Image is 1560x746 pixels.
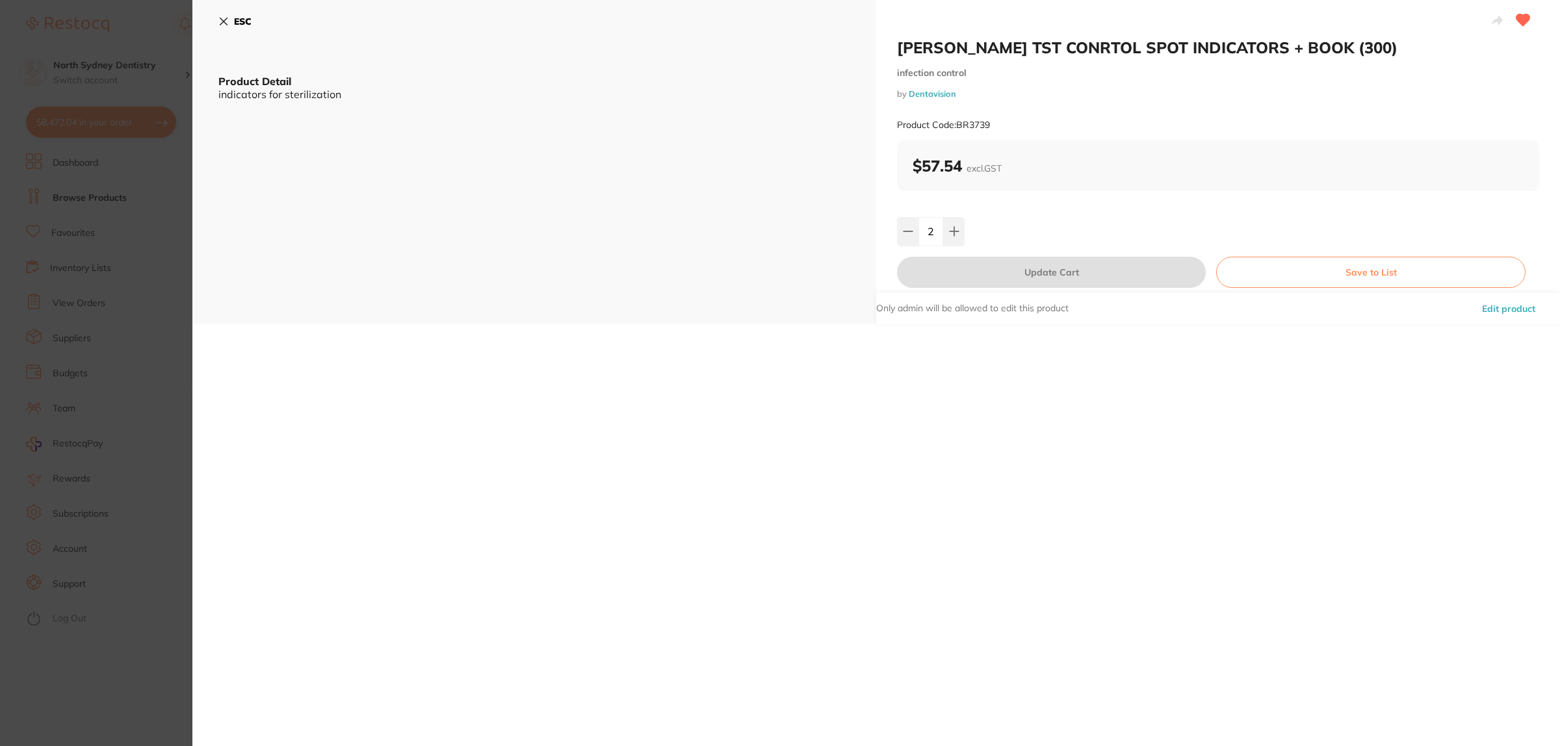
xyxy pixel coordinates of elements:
[876,302,1069,315] p: Only admin will be allowed to edit this product
[897,68,1539,79] small: infection control
[897,257,1206,288] button: Update Cart
[1216,257,1526,288] button: Save to List
[218,10,252,32] button: ESC
[897,38,1539,57] h2: [PERSON_NAME] TST CONRTOL SPOT INDICATORS + BOOK (300)
[1478,293,1539,324] button: Edit product
[913,156,1002,175] b: $57.54
[909,88,956,99] a: Dentavision
[218,88,850,100] div: indicators for sterilization
[234,16,252,27] b: ESC
[218,75,291,88] b: Product Detail
[967,162,1002,174] span: excl. GST
[897,89,1539,99] small: by
[897,120,990,131] small: Product Code: BR3739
